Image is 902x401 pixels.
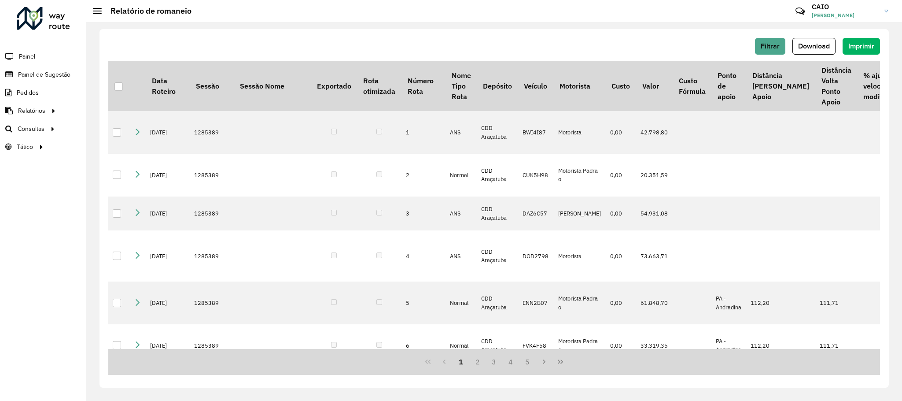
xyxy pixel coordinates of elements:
[102,6,191,16] h2: Relatório de romaneio
[18,106,45,115] span: Relatórios
[190,61,234,111] th: Sessão
[445,282,477,324] td: Normal
[445,230,477,282] td: ANS
[445,61,477,111] th: Nome Tipo Rota
[815,61,857,111] th: Distância Volta Ponto Apoio
[486,353,503,370] button: 3
[536,353,552,370] button: Next Page
[518,282,554,324] td: ENN2B07
[848,42,874,50] span: Imprimir
[146,324,190,367] td: [DATE]
[401,324,445,367] td: 6
[477,230,518,282] td: CDD Araçatuba
[552,353,569,370] button: Last Page
[791,2,810,21] a: Contato Rápido
[401,230,445,282] td: 4
[146,111,190,154] td: [DATE]
[606,154,636,197] td: 0,00
[812,11,878,19] span: [PERSON_NAME]
[815,282,857,324] td: 111,71
[636,324,673,367] td: 33.319,35
[18,70,70,79] span: Painel de Sugestão
[190,111,234,154] td: 1285389
[445,324,477,367] td: Normal
[843,38,880,55] button: Imprimir
[636,111,673,154] td: 42.798,80
[401,111,445,154] td: 1
[636,282,673,324] td: 61.848,70
[445,197,477,231] td: ANS
[477,282,518,324] td: CDD Araçatuba
[17,88,39,97] span: Pedidos
[146,230,190,282] td: [DATE]
[190,197,234,231] td: 1285389
[519,353,536,370] button: 5
[18,124,44,134] span: Consultas
[798,42,830,50] span: Download
[711,61,746,111] th: Ponto de apoio
[401,154,445,197] td: 2
[554,111,606,154] td: Motorista
[606,230,636,282] td: 0,00
[518,197,554,231] td: DAZ6C57
[636,154,673,197] td: 20.351,59
[518,111,554,154] td: BWI4I87
[636,230,673,282] td: 73.663,71
[146,154,190,197] td: [DATE]
[792,38,836,55] button: Download
[146,197,190,231] td: [DATE]
[401,61,445,111] th: Número Rota
[554,324,606,367] td: Motorista Padra o
[606,282,636,324] td: 0,00
[518,230,554,282] td: DOD2798
[146,61,190,111] th: Data Roteiro
[711,324,746,367] td: PA - Andradina
[711,282,746,324] td: PA - Andradina
[554,61,606,111] th: Motorista
[606,111,636,154] td: 0,00
[746,282,815,324] td: 112,20
[190,154,234,197] td: 1285389
[453,353,469,370] button: 1
[19,52,35,61] span: Painel
[477,324,518,367] td: CDD Araçatuba
[755,38,785,55] button: Filtrar
[554,282,606,324] td: Motorista Padra o
[761,42,780,50] span: Filtrar
[606,61,636,111] th: Custo
[401,197,445,231] td: 3
[606,324,636,367] td: 0,00
[554,197,606,231] td: [PERSON_NAME]
[445,111,477,154] td: ANS
[554,154,606,197] td: Motorista Padra o
[445,154,477,197] td: Normal
[502,353,519,370] button: 4
[477,111,518,154] td: CDD Araçatuba
[146,282,190,324] td: [DATE]
[234,61,311,111] th: Sessão Nome
[812,3,878,11] h3: CAIO
[606,197,636,231] td: 0,00
[477,197,518,231] td: CDD Araçatuba
[746,61,815,111] th: Distância [PERSON_NAME] Apoio
[746,324,815,367] td: 112,20
[518,154,554,197] td: CUK5H98
[518,61,554,111] th: Veículo
[401,282,445,324] td: 5
[477,154,518,197] td: CDD Araçatuba
[636,61,673,111] th: Valor
[469,353,486,370] button: 2
[673,61,711,111] th: Custo Fórmula
[636,197,673,231] td: 54.931,08
[518,324,554,367] td: FVK4F58
[554,230,606,282] td: Motorista
[311,61,357,111] th: Exportado
[815,324,857,367] td: 111,71
[190,282,234,324] td: 1285389
[477,61,518,111] th: Depósito
[357,61,401,111] th: Rota otimizada
[190,230,234,282] td: 1285389
[17,142,33,152] span: Tático
[190,324,234,367] td: 1285389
